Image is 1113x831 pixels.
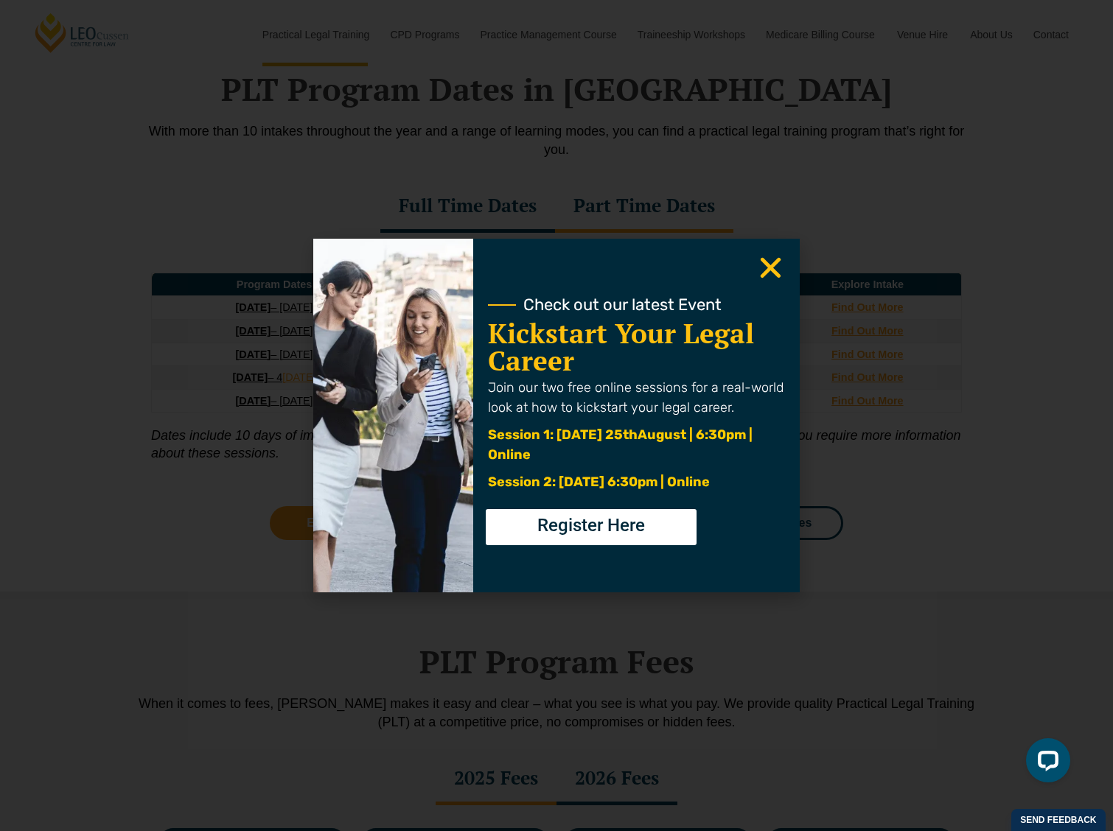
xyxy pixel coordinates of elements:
a: Close [756,253,785,282]
span: Register Here [537,516,645,534]
iframe: LiveChat chat widget [1014,732,1076,794]
span: Join our two free online sessions for a real-world look at how to kickstart your legal career. [488,379,784,415]
a: Register Here [486,509,697,545]
span: Check out our latest Event [523,297,722,313]
span: Session 1: [DATE] 25 [488,427,623,443]
span: Session 2: [DATE] 6:30pm | Online [488,474,710,490]
span: th [623,427,638,443]
a: Kickstart Your Legal Career [488,315,754,379]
